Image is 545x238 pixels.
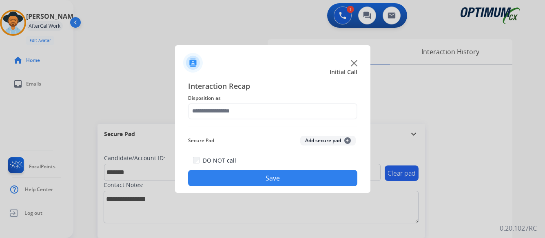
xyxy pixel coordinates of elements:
[188,93,357,103] span: Disposition as
[188,136,214,145] span: Secure Pad
[188,170,357,186] button: Save
[188,80,357,93] span: Interaction Recap
[330,68,357,76] span: Initial Call
[300,136,356,145] button: Add secure pad+
[344,137,351,144] span: +
[500,223,537,233] p: 0.20.1027RC
[203,156,236,165] label: DO NOT call
[188,126,357,126] img: contact-recap-line.svg
[183,53,203,73] img: contactIcon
